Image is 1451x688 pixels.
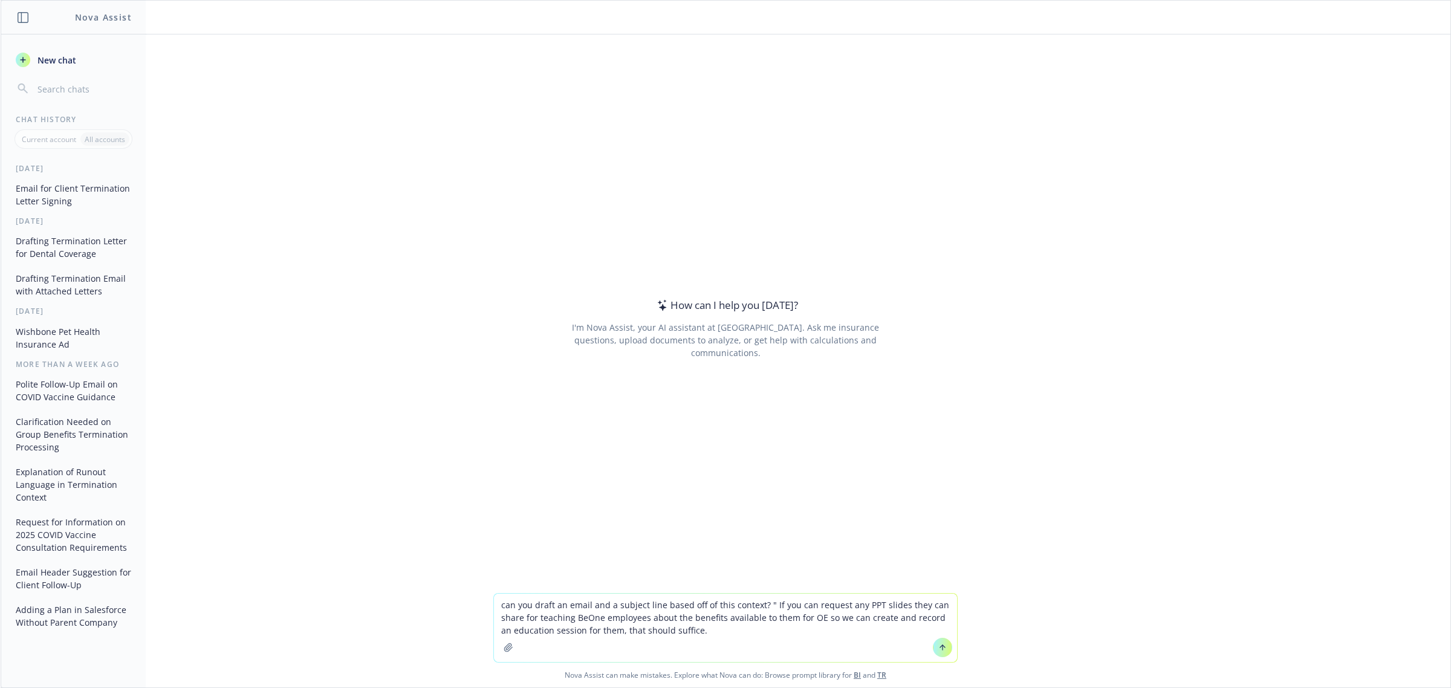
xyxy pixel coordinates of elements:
h1: Nova Assist [75,11,132,24]
button: Explanation of Runout Language in Termination Context [11,462,136,507]
p: All accounts [85,134,125,144]
div: [DATE] [1,216,146,226]
button: Polite Follow-Up Email on COVID Vaccine Guidance [11,374,136,407]
input: Search chats [35,80,131,97]
span: New chat [35,54,76,67]
div: [DATE] [1,163,146,174]
div: More than a week ago [1,359,146,369]
div: I'm Nova Assist, your AI assistant at [GEOGRAPHIC_DATA]. Ask me insurance questions, upload docum... [555,321,895,359]
button: Email for Client Termination Letter Signing [11,178,136,211]
button: Email Header Suggestion for Client Follow-Up [11,562,136,595]
div: Chat History [1,114,146,125]
div: How can I help you [DATE]? [654,297,798,313]
button: Adding a Plan in Salesforce Without Parent Company [11,600,136,632]
span: Nova Assist can make mistakes. Explore what Nova can do: Browse prompt library for and [5,663,1446,687]
div: [DATE] [1,306,146,316]
a: BI [854,670,861,680]
button: Drafting Termination Email with Attached Letters [11,268,136,301]
p: Current account [22,134,76,144]
button: Clarification Needed on Group Benefits Termination Processing [11,412,136,457]
button: Wishbone Pet Health Insurance Ad [11,322,136,354]
a: TR [877,670,886,680]
textarea: can you draft an email and a subject line based off of this context? " If you can request any PPT... [494,594,957,662]
button: Request for Information on 2025 COVID Vaccine Consultation Requirements [11,512,136,557]
button: Drafting Termination Letter for Dental Coverage [11,231,136,264]
button: New chat [11,49,136,71]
